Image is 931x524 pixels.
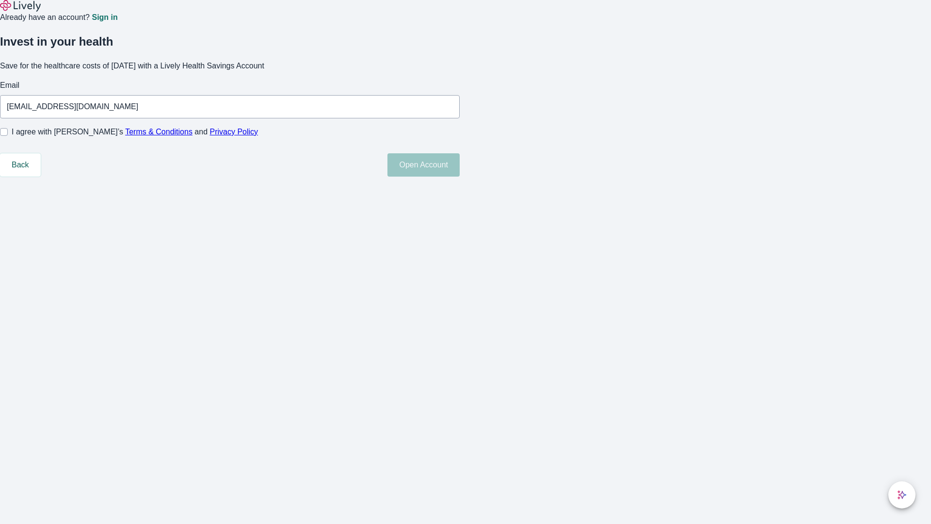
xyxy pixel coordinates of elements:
a: Terms & Conditions [125,128,193,136]
svg: Lively AI Assistant [897,490,907,500]
button: chat [888,481,915,508]
a: Privacy Policy [210,128,258,136]
span: I agree with [PERSON_NAME]’s and [12,126,258,138]
a: Sign in [92,14,117,21]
